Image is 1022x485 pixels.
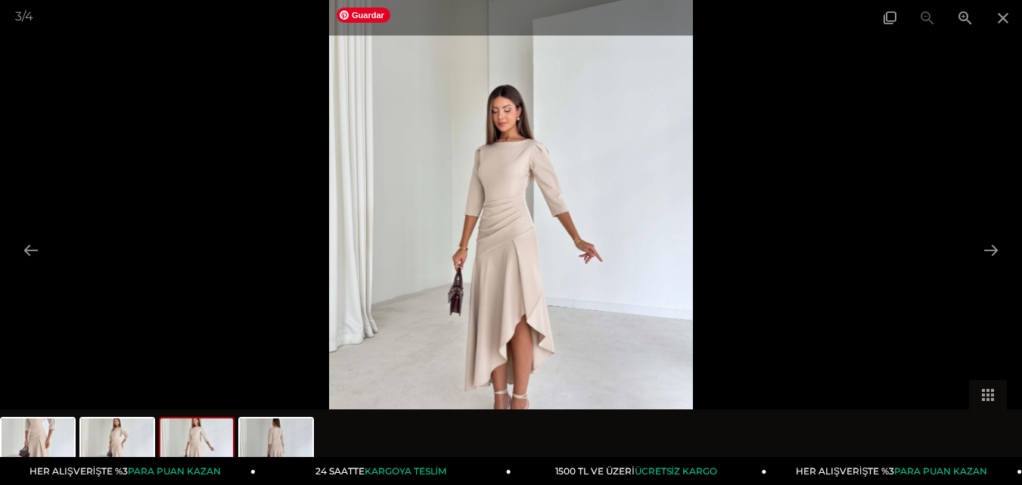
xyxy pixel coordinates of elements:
[635,465,717,477] span: ÜCRETSİZ KARGO
[25,9,33,23] span: 4
[256,457,511,485] a: 24 SAATTEKARGOYA TESLİM
[2,418,74,476] img: lemda-elbise-26k033-57422f.jpg
[969,380,1007,409] button: Toggle thumbnails
[160,418,233,476] img: lemda-elbise-26k033-5a4d5d.jpg
[240,418,312,476] img: lemda-elbise-26k033-2-4418.jpg
[511,457,767,485] a: 1500 TL VE ÜZERİÜCRETSİZ KARGO
[337,8,390,23] span: Guardar
[81,418,154,476] img: lemda-elbise-26k033-1-42dd.jpg
[15,9,22,23] span: 3
[128,465,221,477] span: PARA PUAN KAZAN
[365,465,446,477] span: KARGOYA TESLİM
[894,465,987,477] span: PARA PUAN KAZAN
